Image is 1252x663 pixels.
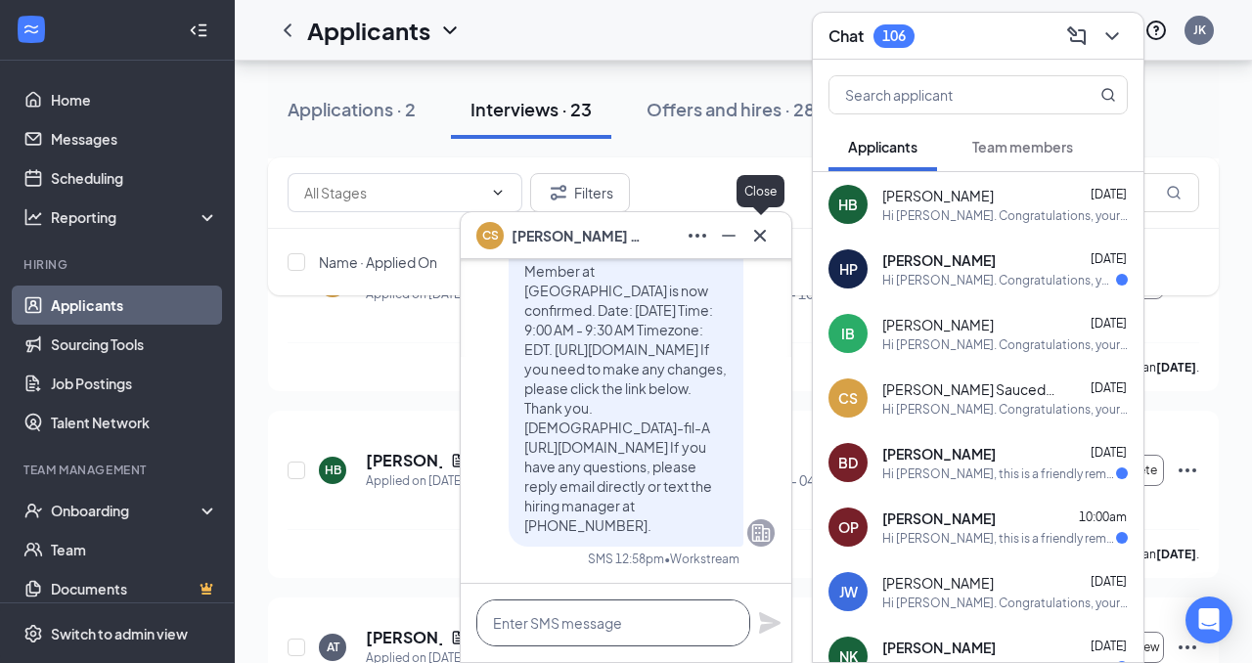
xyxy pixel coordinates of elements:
[744,220,776,251] button: Cross
[51,119,218,158] a: Messages
[882,186,994,205] span: [PERSON_NAME]
[1065,24,1089,48] svg: ComposeMessage
[51,80,218,119] a: Home
[1144,19,1168,42] svg: QuestionInfo
[547,181,570,204] svg: Filter
[51,207,219,227] div: Reporting
[189,21,208,40] svg: Collapse
[717,224,740,247] svg: Minimize
[838,388,858,408] div: CS
[686,224,709,247] svg: Ellipses
[327,639,339,655] div: AT
[438,19,462,42] svg: ChevronDown
[838,195,858,214] div: HB
[51,158,218,198] a: Scheduling
[829,76,1061,113] input: Search applicant
[1079,509,1127,524] span: 10:00am
[23,624,43,643] svg: Settings
[882,207,1128,224] div: Hi [PERSON_NAME]. Congratulations, your meeting with [DEMOGRAPHIC_DATA]-fil-A for Guest services ...
[470,97,592,121] div: Interviews · 23
[51,530,218,569] a: Team
[1091,445,1127,460] span: [DATE]
[882,379,1058,399] span: [PERSON_NAME] Saucedo_Bustos
[839,259,858,279] div: HP
[23,207,43,227] svg: Analysis
[882,444,996,464] span: [PERSON_NAME]
[1100,87,1116,103] svg: MagnifyingGlass
[1091,251,1127,266] span: [DATE]
[882,508,996,528] span: [PERSON_NAME]
[304,182,482,203] input: All Stages
[1185,597,1232,643] div: Open Intercom Messenger
[512,225,648,246] span: [PERSON_NAME] Saucedo_Bustos
[1100,24,1124,48] svg: ChevronDown
[1061,21,1093,52] button: ComposeMessage
[647,97,826,121] div: Offers and hires · 283
[972,138,1073,155] span: Team members
[828,25,864,47] h3: Chat
[882,573,994,593] span: [PERSON_NAME]
[1176,636,1199,659] svg: Ellipses
[51,286,218,325] a: Applicants
[23,256,214,273] div: Hiring
[758,611,782,635] svg: Plane
[882,272,1116,288] div: Hi [PERSON_NAME]. Congratulations, your meeting with [DEMOGRAPHIC_DATA]-fil-A for Back-of-House T...
[1166,185,1182,200] svg: MagnifyingGlass
[839,582,858,601] div: JW
[588,551,664,567] div: SMS 12:58pm
[325,462,341,478] div: HB
[838,517,859,537] div: OP
[882,27,906,44] div: 106
[1193,22,1206,38] div: JK
[366,450,442,471] h5: [PERSON_NAME]
[882,595,1128,611] div: Hi [PERSON_NAME]. Congratulations, your meeting with [DEMOGRAPHIC_DATA]-fil-A for Back of House T...
[23,462,214,478] div: Team Management
[51,325,218,364] a: Sourcing Tools
[737,175,784,207] div: Close
[882,315,994,334] span: [PERSON_NAME]
[848,138,917,155] span: Applicants
[51,364,218,403] a: Job Postings
[682,220,713,251] button: Ellipses
[882,250,996,270] span: [PERSON_NAME]
[1156,360,1196,375] b: [DATE]
[276,19,299,42] svg: ChevronLeft
[366,627,442,648] h5: [PERSON_NAME]
[22,20,41,39] svg: WorkstreamLogo
[1091,187,1127,201] span: [DATE]
[51,569,218,608] a: DocumentsCrown
[307,14,430,47] h1: Applicants
[1091,639,1127,653] span: [DATE]
[841,324,855,343] div: IB
[1091,316,1127,331] span: [DATE]
[882,336,1128,353] div: Hi [PERSON_NAME]. Congratulations, your meeting with [DEMOGRAPHIC_DATA]-fil-A for Back of House T...
[288,97,416,121] div: Applications · 2
[51,624,188,643] div: Switch to admin view
[882,401,1128,418] div: Hi [PERSON_NAME]. Congratulations, your meeting with [DEMOGRAPHIC_DATA]-fil-A for Back of House T...
[749,521,773,545] svg: Company
[1096,21,1128,52] button: ChevronDown
[23,501,43,520] svg: UserCheck
[1156,547,1196,561] b: [DATE]
[450,453,466,468] svg: Document
[530,173,630,212] button: Filter Filters
[51,501,201,520] div: Onboarding
[882,638,996,657] span: [PERSON_NAME]
[1176,459,1199,482] svg: Ellipses
[319,252,437,272] span: Name · Applied On
[1091,380,1127,395] span: [DATE]
[838,453,858,472] div: BD
[713,220,744,251] button: Minimize
[1091,574,1127,589] span: [DATE]
[366,471,466,491] div: Applied on [DATE]
[450,630,466,645] svg: Document
[882,530,1116,547] div: Hi [PERSON_NAME], this is a friendly reminder. Your meeting with [DEMOGRAPHIC_DATA]-fil-A for Bac...
[664,551,739,567] span: • Workstream
[882,465,1116,482] div: Hi [PERSON_NAME], this is a friendly reminder. Your meeting with [DEMOGRAPHIC_DATA]-fil-A for Gue...
[490,185,506,200] svg: ChevronDown
[51,403,218,442] a: Talent Network
[748,224,772,247] svg: Cross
